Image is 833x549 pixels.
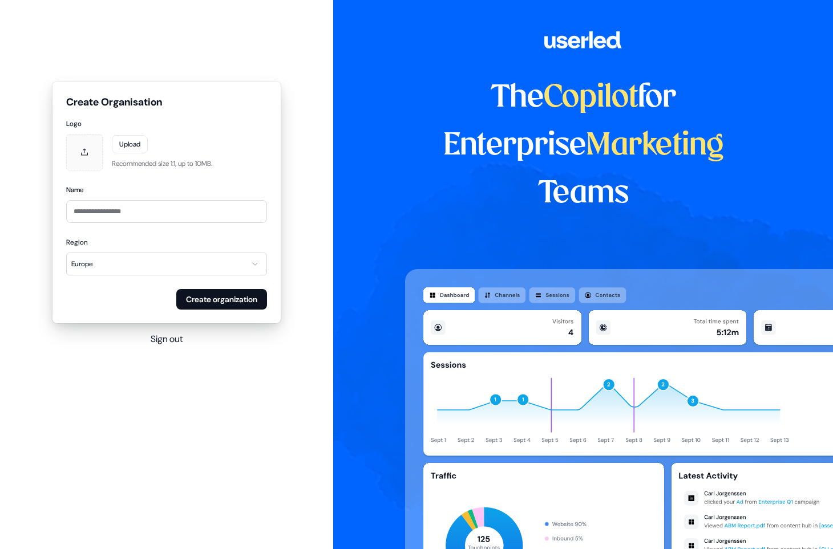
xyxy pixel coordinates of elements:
span: Copilot [544,83,638,113]
label: Upload [112,135,148,153]
h1: The for Enterprise Teams [405,74,762,218]
div: Recommended size 1:1, up to 10MB. [112,158,212,169]
button: Sign out [151,332,183,346]
label: Name [66,184,267,196]
label: Region [66,237,267,248]
span: Marketing [586,131,724,161]
h1: Create Organisation [66,95,267,109]
button: Create organization [176,289,267,310]
label: Logo [66,118,267,129]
